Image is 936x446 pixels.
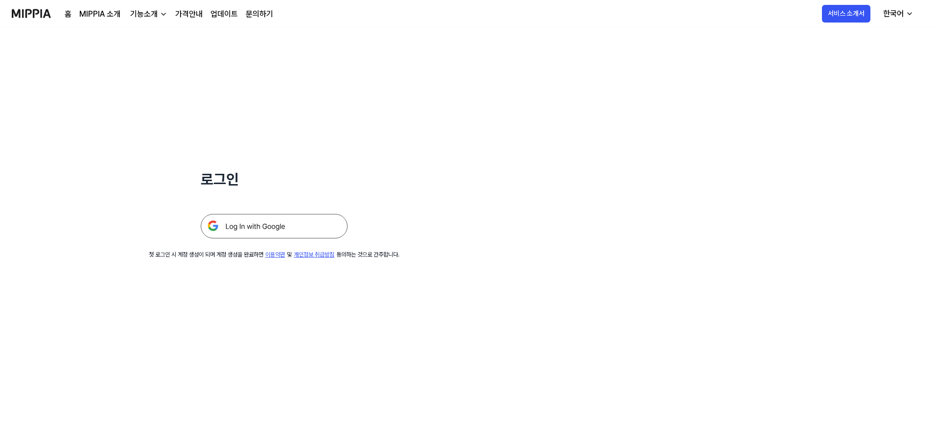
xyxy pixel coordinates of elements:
button: 서비스 소개서 [822,5,870,23]
img: down [160,10,167,18]
button: 기능소개 [128,8,167,20]
button: 한국어 [875,4,919,23]
h1: 로그인 [201,168,348,190]
a: 개인정보 취급방침 [294,251,334,258]
a: 업데이트 [211,8,238,20]
a: 홈 [65,8,71,20]
a: 이용약관 [265,251,285,258]
a: 문의하기 [246,8,273,20]
a: 가격안내 [175,8,203,20]
div: 첫 로그인 시 계정 생성이 되며 계정 생성을 완료하면 및 동의하는 것으로 간주합니다. [149,250,399,259]
img: 구글 로그인 버튼 [201,214,348,238]
div: 기능소개 [128,8,160,20]
div: 한국어 [881,8,906,20]
a: MIPPIA 소개 [79,8,120,20]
